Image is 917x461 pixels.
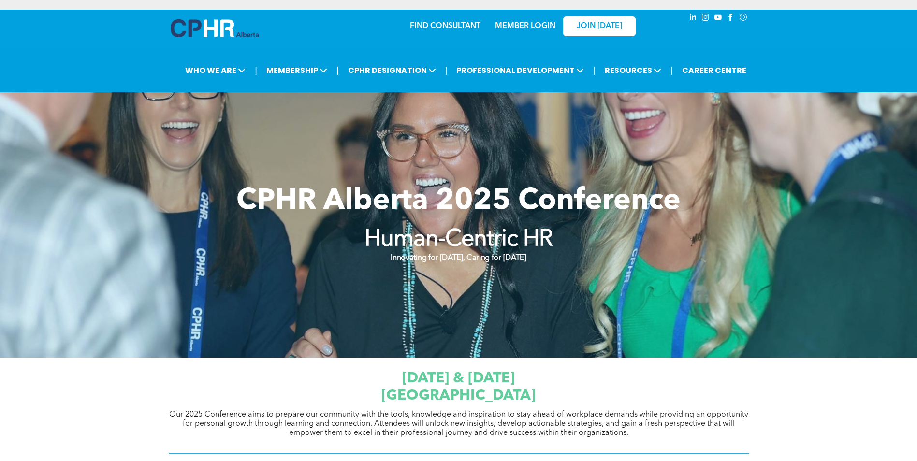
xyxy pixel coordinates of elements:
span: JOIN [DATE] [577,22,622,31]
a: instagram [700,12,711,25]
span: CPHR DESIGNATION [345,61,439,79]
span: CPHR Alberta 2025 Conference [236,187,681,216]
span: [GEOGRAPHIC_DATA] [381,389,536,403]
span: RESOURCES [602,61,664,79]
strong: Innovating for [DATE], Caring for [DATE] [391,254,526,262]
li: | [255,60,257,80]
li: | [336,60,339,80]
span: WHO WE ARE [182,61,248,79]
span: MEMBERSHIP [263,61,330,79]
a: youtube [713,12,724,25]
img: A blue and white logo for cp alberta [171,19,259,37]
a: facebook [726,12,736,25]
span: Our 2025 Conference aims to prepare our community with the tools, knowledge and inspiration to st... [169,411,748,437]
span: [DATE] & [DATE] [402,371,515,386]
span: PROFESSIONAL DEVELOPMENT [453,61,587,79]
a: JOIN [DATE] [563,16,636,36]
li: | [593,60,596,80]
a: linkedin [688,12,699,25]
li: | [445,60,448,80]
li: | [670,60,673,80]
a: FIND CONSULTANT [410,22,480,30]
a: CAREER CENTRE [679,61,749,79]
a: Social network [738,12,749,25]
strong: Human-Centric HR [364,228,553,251]
a: MEMBER LOGIN [495,22,555,30]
